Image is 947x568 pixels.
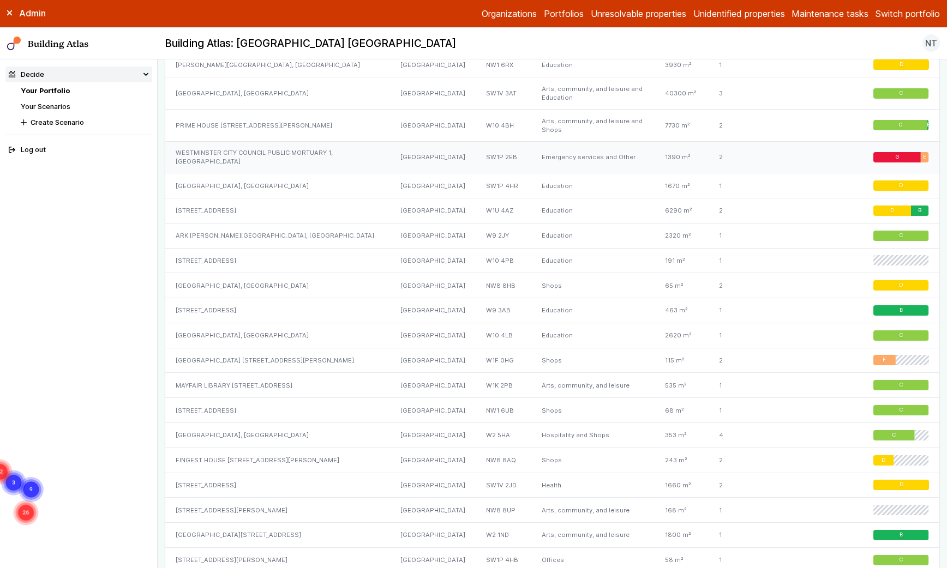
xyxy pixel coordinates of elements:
span: NT [925,37,937,50]
div: Education [531,173,654,198]
a: Unresolvable properties [591,7,686,20]
div: WESTMINSTER CITY COUNCIL PUBLIC MORTUARY 1, [GEOGRAPHIC_DATA] [165,141,389,173]
a: [STREET_ADDRESS][GEOGRAPHIC_DATA]W1U 4AZEducation6290 m²2DB [165,198,939,223]
div: SW1V 2JD [476,473,531,498]
div: [GEOGRAPHIC_DATA] [389,248,475,273]
div: [GEOGRAPHIC_DATA] [389,523,475,548]
span: D [882,457,885,464]
div: [GEOGRAPHIC_DATA] [389,398,475,423]
div: 1800 m² [654,523,708,548]
div: FINGEST HOUSE [STREET_ADDRESS][PERSON_NAME] [165,448,389,473]
div: SW1P 2EB [476,141,531,173]
div: 2 [709,348,785,373]
div: 1670 m² [654,173,708,198]
div: 191 m² [654,248,708,273]
span: E [883,357,886,364]
div: 7730 m² [654,109,708,141]
div: W10 4LB [476,323,531,348]
div: Emergency services and Other [531,141,654,173]
div: 1 [709,498,785,523]
div: 2 [709,198,785,223]
div: [STREET_ADDRESS][PERSON_NAME] [165,498,389,523]
a: Portfolios [544,7,584,20]
div: [GEOGRAPHIC_DATA] [389,223,475,248]
a: PRIME HOUSE [STREET_ADDRESS][PERSON_NAME][GEOGRAPHIC_DATA]W10 4BHArts, community, and leisure and... [165,109,939,141]
div: [GEOGRAPHIC_DATA], [GEOGRAPHIC_DATA] [165,323,389,348]
a: Your Scenarios [21,102,70,111]
div: Education [531,198,654,223]
span: C [899,332,903,339]
div: 6290 m² [654,198,708,223]
div: [STREET_ADDRESS] [165,398,389,423]
a: ARK [PERSON_NAME][GEOGRAPHIC_DATA], [GEOGRAPHIC_DATA][GEOGRAPHIC_DATA]W9 2JYEducation2320 m²1C [165,223,939,248]
div: W9 3AB [476,298,531,323]
div: 40300 m² [654,77,708,110]
div: [STREET_ADDRESS] [165,248,389,273]
div: 1660 m² [654,473,708,498]
span: C [899,90,903,97]
div: Hospitality and Shops [531,422,654,448]
div: 1 [709,323,785,348]
div: Education [531,248,654,273]
div: 1 [709,523,785,548]
div: Arts, community, and leisure [531,523,654,548]
summary: Decide [5,67,152,82]
span: D [899,62,903,69]
div: ARK [PERSON_NAME][GEOGRAPHIC_DATA], [GEOGRAPHIC_DATA] [165,223,389,248]
span: C [899,407,903,414]
div: SW1V 3AT [476,77,531,110]
div: [GEOGRAPHIC_DATA] [389,141,475,173]
div: NW1 6RX [476,52,531,77]
div: [GEOGRAPHIC_DATA] [389,448,475,473]
a: [GEOGRAPHIC_DATA], [GEOGRAPHIC_DATA][GEOGRAPHIC_DATA]SW1V 3ATArts, community, and leisure and Edu... [165,77,939,110]
div: W1K 2PB [476,373,531,398]
div: [GEOGRAPHIC_DATA] [389,298,475,323]
span: C [899,232,903,239]
a: Organizations [482,7,537,20]
span: B [927,122,929,129]
div: [GEOGRAPHIC_DATA], [GEOGRAPHIC_DATA] [165,77,389,110]
div: [STREET_ADDRESS] [165,198,389,223]
div: 3930 m² [654,52,708,77]
div: Arts, community, and leisure [531,373,654,398]
div: 1 [709,373,785,398]
div: W2 1ND [476,523,531,548]
span: C [899,382,903,389]
a: [GEOGRAPHIC_DATA], [GEOGRAPHIC_DATA][GEOGRAPHIC_DATA]W2 5HAHospitality and Shops353 m²4C [165,422,939,448]
a: [STREET_ADDRESS][GEOGRAPHIC_DATA]SW1V 2JDHealth1660 m²2D [165,473,939,498]
div: 1 [709,298,785,323]
a: [PERSON_NAME][GEOGRAPHIC_DATA], [GEOGRAPHIC_DATA][GEOGRAPHIC_DATA]NW1 6RXEducation3930 m²1D [165,52,939,77]
a: Maintenance tasks [792,7,868,20]
div: W9 2JY [476,223,531,248]
div: Education [531,223,654,248]
a: [STREET_ADDRESS][PERSON_NAME][GEOGRAPHIC_DATA]NW8 8UPArts, community, and leisure168 m²1 [165,498,939,523]
div: [GEOGRAPHIC_DATA] [389,109,475,141]
div: W1F 0HG [476,348,531,373]
div: 115 m² [654,348,708,373]
span: B [919,207,922,214]
a: [GEOGRAPHIC_DATA][STREET_ADDRESS][GEOGRAPHIC_DATA]W2 1NDArts, community, and leisure1800 m²1B [165,523,939,548]
div: Education [531,298,654,323]
a: [GEOGRAPHIC_DATA], [GEOGRAPHIC_DATA][GEOGRAPHIC_DATA]W10 4LBEducation2620 m²1C [165,323,939,348]
div: [GEOGRAPHIC_DATA][STREET_ADDRESS] [165,523,389,548]
div: 2 [709,273,785,298]
div: PRIME HOUSE [STREET_ADDRESS][PERSON_NAME] [165,109,389,141]
span: B [900,531,903,539]
div: 463 m² [654,298,708,323]
button: Log out [5,142,152,158]
span: E [924,154,927,161]
a: Your Portfolio [21,87,70,95]
div: 1 [709,223,785,248]
div: 68 m² [654,398,708,423]
div: [GEOGRAPHIC_DATA] [389,198,475,223]
div: [GEOGRAPHIC_DATA], [GEOGRAPHIC_DATA] [165,273,389,298]
div: [GEOGRAPHIC_DATA] [389,348,475,373]
div: Shops [531,448,654,473]
h2: Building Atlas: [GEOGRAPHIC_DATA] [GEOGRAPHIC_DATA] [165,37,456,51]
span: D [899,282,903,289]
a: [STREET_ADDRESS][GEOGRAPHIC_DATA]W10 4PBEducation191 m²1 [165,248,939,273]
div: NW8 8HB [476,273,531,298]
div: 1 [709,398,785,423]
div: NW1 6UB [476,398,531,423]
div: [GEOGRAPHIC_DATA] [389,77,475,110]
